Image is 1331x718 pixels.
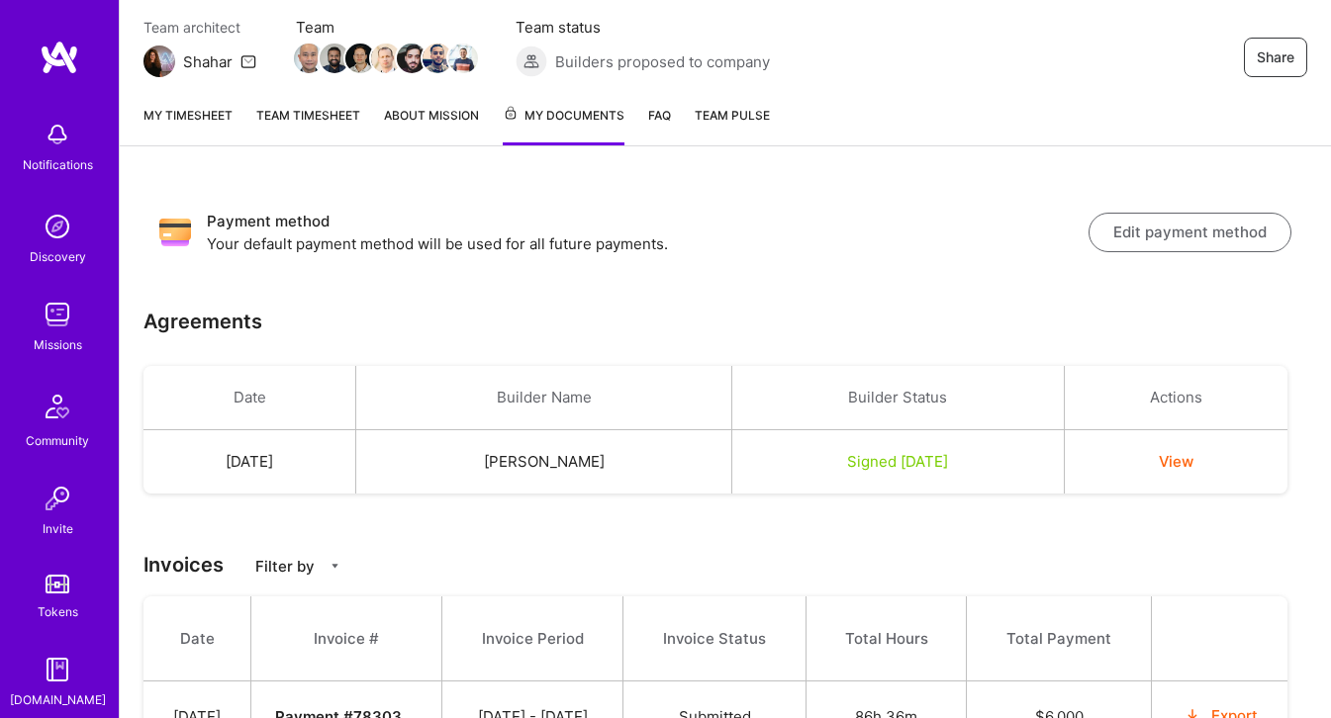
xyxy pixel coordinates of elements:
img: discovery [38,207,77,246]
div: [DOMAIN_NAME] [10,689,106,710]
img: logo [40,40,79,75]
img: guide book [38,650,77,689]
h3: Payment method [207,210,1089,233]
div: Tokens [38,601,78,622]
button: Share [1244,38,1307,77]
button: Edit payment method [1089,213,1291,252]
span: Builders proposed to company [555,51,770,72]
img: tokens [46,575,69,593]
img: Invite [38,479,77,518]
div: Signed [DATE] [756,451,1040,472]
a: FAQ [648,105,671,145]
i: icon CaretDown [329,560,341,573]
td: [PERSON_NAME] [356,430,732,494]
div: Invite [43,518,73,539]
th: Invoice Status [623,596,806,681]
a: My timesheet [143,105,233,145]
img: Team Member Avatar [320,44,349,73]
th: Total Payment [967,596,1152,681]
th: Invoice # [251,596,442,681]
span: Team [296,17,476,38]
th: Date [143,366,356,430]
p: Your default payment method will be used for all future payments. [207,233,1089,254]
td: [DATE] [143,430,356,494]
img: Community [34,383,81,430]
a: Team Member Avatar [322,42,347,75]
a: Team Member Avatar [347,42,373,75]
img: Team Member Avatar [423,44,452,73]
button: View [1159,451,1193,472]
a: Team Member Avatar [373,42,399,75]
div: Discovery [30,246,86,267]
img: Builders proposed to company [516,45,547,77]
img: Team Member Avatar [345,44,375,73]
a: Team Pulse [695,105,770,145]
th: Invoice Period [442,596,623,681]
img: teamwork [38,295,77,334]
img: Team Member Avatar [294,44,324,73]
h3: Invoices [143,553,1307,577]
a: My Documents [503,105,624,145]
div: Shahar [183,51,233,72]
span: My Documents [503,105,624,127]
span: Team status [516,17,770,38]
img: Payment method [159,217,191,248]
a: About Mission [384,105,479,145]
th: Date [143,596,251,681]
div: Missions [34,334,82,355]
img: Team Member Avatar [371,44,401,73]
div: Notifications [23,154,93,175]
i: icon Mail [240,53,256,69]
img: Team Architect [143,45,175,77]
a: Team Member Avatar [425,42,450,75]
span: Team architect [143,17,256,38]
th: Actions [1064,366,1287,430]
th: Total Hours [806,596,967,681]
span: Team Pulse [695,108,770,123]
img: bell [38,115,77,154]
img: Team Member Avatar [448,44,478,73]
h3: Agreements [143,310,262,333]
p: Filter by [255,556,315,577]
a: Team Member Avatar [399,42,425,75]
a: Team Member Avatar [450,42,476,75]
th: Builder Status [732,366,1065,430]
a: Team timesheet [256,105,360,145]
div: Community [26,430,89,451]
th: Builder Name [356,366,732,430]
a: Team Member Avatar [296,42,322,75]
span: Share [1257,47,1294,67]
img: Team Member Avatar [397,44,427,73]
